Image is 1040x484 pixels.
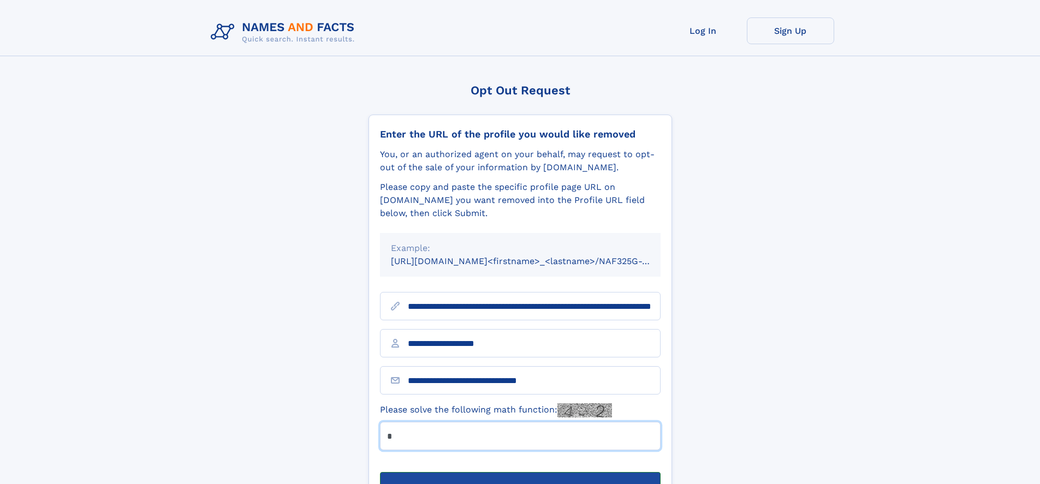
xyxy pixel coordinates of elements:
[206,17,364,47] img: Logo Names and Facts
[391,242,650,255] div: Example:
[380,403,612,417] label: Please solve the following math function:
[380,128,661,140] div: Enter the URL of the profile you would like removed
[747,17,834,44] a: Sign Up
[380,148,661,174] div: You, or an authorized agent on your behalf, may request to opt-out of the sale of your informatio...
[659,17,747,44] a: Log In
[391,256,681,266] small: [URL][DOMAIN_NAME]<firstname>_<lastname>/NAF325G-xxxxxxxx
[380,181,661,220] div: Please copy and paste the specific profile page URL on [DOMAIN_NAME] you want removed into the Pr...
[369,83,672,97] div: Opt Out Request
